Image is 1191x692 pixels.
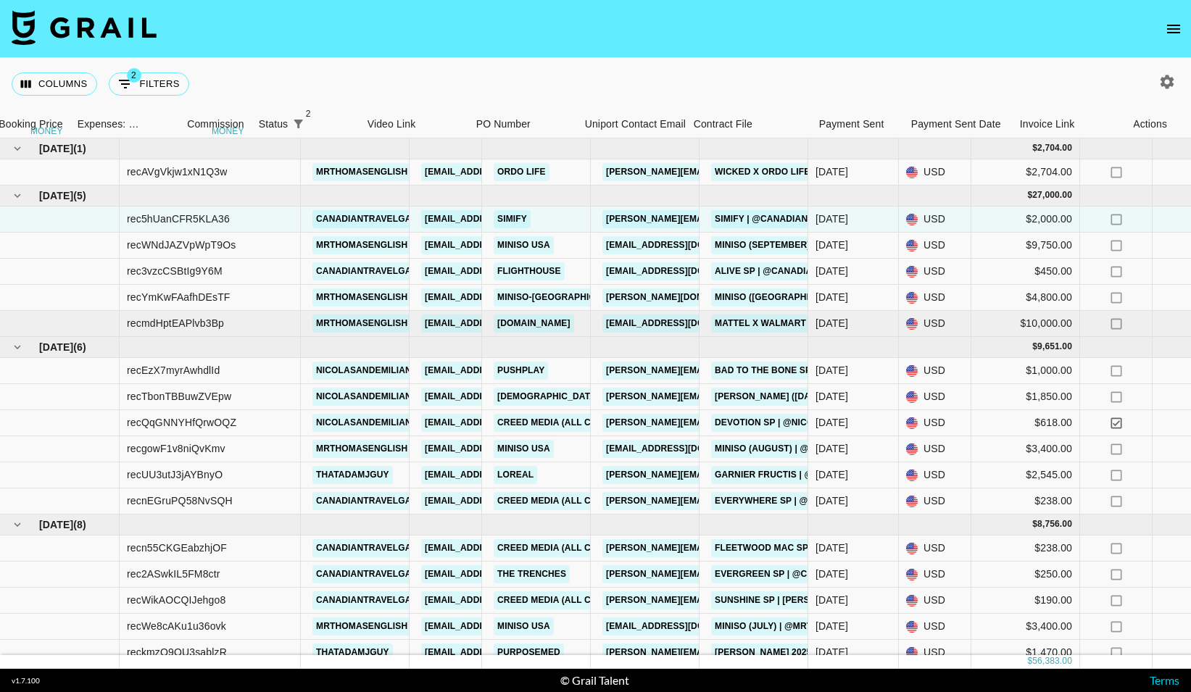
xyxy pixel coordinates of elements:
[73,340,86,354] span: ( 6 )
[899,285,971,311] div: USD
[1121,110,1179,138] div: Actions
[312,591,420,609] a: canadiantravelgal
[816,238,848,252] div: Sep '25
[816,593,848,607] div: Jul '25
[421,539,584,557] a: [EMAIL_ADDRESS][DOMAIN_NAME]
[816,389,848,404] div: Aug '25
[494,440,554,458] a: Miniso USA
[602,262,765,280] a: [EMAIL_ADDRESS][DOMAIN_NAME]
[816,290,848,304] div: Sep '25
[686,110,795,138] div: Contract File
[360,110,469,138] div: Video Link
[971,259,1080,285] div: $450.00
[312,163,411,181] a: mrthomasenglish
[816,541,848,555] div: Jul '25
[711,163,921,181] a: Wicked x Ordo Life | @mrthomasenglish
[252,110,360,138] div: Status
[127,541,227,555] div: recn55CKGEabzhjOF
[602,539,913,557] a: [PERSON_NAME][EMAIL_ADDRESS][PERSON_NAME][DOMAIN_NAME]
[816,567,848,581] div: Jul '25
[711,591,860,609] a: Sunshine SP | [PERSON_NAME]
[1032,189,1072,201] div: 27,000.00
[1032,341,1037,353] div: $
[494,362,548,380] a: PushPlay
[602,210,839,228] a: [PERSON_NAME][EMAIL_ADDRESS][DOMAIN_NAME]
[1037,142,1072,154] div: 2,704.00
[1032,142,1037,154] div: $
[816,415,848,430] div: Aug '25
[971,159,1080,185] div: $2,704.00
[127,389,231,404] div: recTbonTBBuwZVEpw
[899,384,971,410] div: USD
[971,462,1080,488] div: $2,545.00
[971,285,1080,311] div: $4,800.00
[1032,656,1072,668] div: 56,383.00
[421,262,584,280] a: [EMAIL_ADDRESS][DOMAIN_NAME]
[602,163,839,181] a: [PERSON_NAME][EMAIL_ADDRESS][DOMAIN_NAME]
[711,210,865,228] a: Simify | @canadiantravelgal
[899,436,971,462] div: USD
[899,614,971,640] div: USD
[816,619,848,633] div: Jul '25
[312,617,411,635] a: mrthomasenglish
[816,212,848,226] div: Sep '25
[127,164,227,179] div: recAVgVkjw1xN1Q3w
[187,110,244,138] div: Commission
[494,617,554,635] a: Miniso USA
[816,316,848,330] div: Sep '25
[899,311,971,337] div: USD
[711,262,876,280] a: Alive SP | @canadiantravelgal
[494,288,630,307] a: Miniso-[GEOGRAPHIC_DATA]
[816,441,848,456] div: Aug '25
[602,388,913,406] a: [PERSON_NAME][EMAIL_ADDRESS][PERSON_NAME][DOMAIN_NAME]
[39,517,73,532] span: [DATE]
[1020,110,1075,138] div: Invoice Link
[312,262,420,280] a: canadiantravelgal
[73,141,86,156] span: ( 1 )
[971,535,1080,562] div: $238.00
[421,440,584,458] a: [EMAIL_ADDRESS][DOMAIN_NAME]
[421,314,584,333] a: [EMAIL_ADDRESS][DOMAIN_NAME]
[1037,341,1072,353] div: 9,651.00
[971,436,1080,462] div: $3,400.00
[899,535,971,562] div: USD
[301,107,315,121] span: 2
[971,233,1080,259] div: $9,750.00
[312,466,393,484] a: thatadamjguy
[469,110,578,138] div: PO Number
[312,314,411,333] a: mrthomasenglish
[971,488,1080,514] div: $238.00
[971,358,1080,384] div: $1,000.00
[127,415,236,430] div: recQqGNNYHfQrwOQZ
[421,565,584,583] a: [EMAIL_ADDRESS][DOMAIN_NAME]
[560,673,629,688] div: © Grail Talent
[816,645,848,659] div: Jul '25
[711,388,950,406] a: [PERSON_NAME] ([DATE]) | @nicolasandemiliano
[421,414,584,432] a: [EMAIL_ADDRESS][DOMAIN_NAME]
[816,467,848,482] div: Aug '25
[127,316,224,330] div: recmdHptEAPlvb3Bp
[39,141,73,156] span: [DATE]
[30,127,63,136] div: money
[73,188,86,203] span: ( 5 )
[578,110,686,138] div: Uniport Contact Email
[127,264,223,278] div: rec3vzcCSBtIg9Y6M
[602,466,913,484] a: [PERSON_NAME][EMAIL_ADDRESS][PERSON_NAME][DOMAIN_NAME]
[312,414,422,432] a: nicolasandemiliano
[1150,673,1179,687] a: Terms
[421,236,584,254] a: [EMAIL_ADDRESS][DOMAIN_NAME]
[899,640,971,666] div: USD
[7,185,28,206] button: hide children
[711,466,889,484] a: Garnier Fructis | @thatadamjguy
[476,110,531,138] div: PO Number
[711,288,1097,307] a: Miniso ([GEOGRAPHIC_DATA], [GEOGRAPHIC_DATA] Pop-Up) | @mrthomasenglish
[971,640,1080,666] div: $1,470.00
[7,337,28,357] button: hide children
[911,110,1001,138] div: Payment Sent Date
[711,362,934,380] a: Bad to the Bone SP | @nicolasandemiliano
[12,72,97,96] button: Select columns
[12,676,40,685] div: v 1.7.100
[312,210,420,228] a: canadiantravelgal
[312,539,420,557] a: canadiantravelgal
[12,10,157,45] img: Grail Talent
